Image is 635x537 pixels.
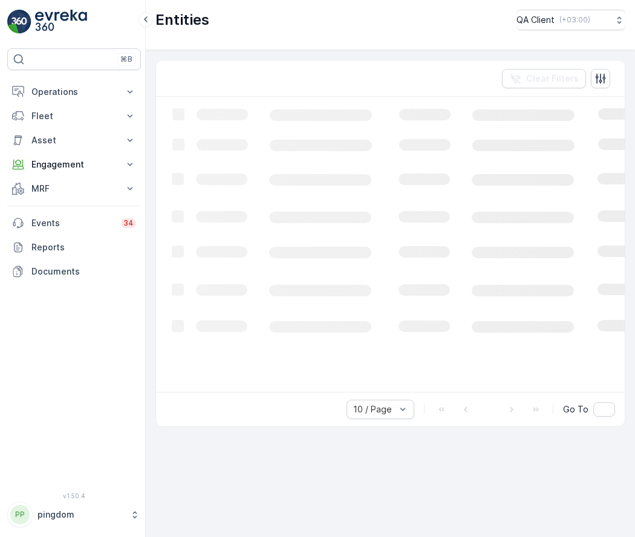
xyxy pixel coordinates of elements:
a: Events34 [7,211,141,235]
p: Clear Filters [526,73,579,85]
button: Asset [7,128,141,152]
img: logo_light-DOdMpM7g.png [35,10,87,34]
p: ⌘B [120,54,132,64]
p: MRF [31,183,117,195]
span: Go To [563,403,588,415]
p: Documents [31,265,136,278]
button: QA Client(+03:00) [516,10,625,30]
p: Reports [31,241,136,253]
button: MRF [7,177,141,201]
p: Asset [31,134,117,146]
img: logo [7,10,31,34]
p: ( +03:00 ) [559,15,590,25]
button: Operations [7,80,141,104]
p: QA Client [516,14,555,26]
button: Engagement [7,152,141,177]
a: Documents [7,259,141,284]
p: Entities [155,10,209,30]
div: PP [10,505,30,524]
button: Fleet [7,104,141,128]
p: pingdom [37,509,124,521]
button: PPpingdom [7,502,141,527]
a: Reports [7,235,141,259]
span: v 1.50.4 [7,492,141,500]
p: Fleet [31,110,117,122]
p: Engagement [31,158,117,171]
p: Operations [31,86,117,98]
p: Events [31,217,114,229]
p: 34 [123,218,134,228]
button: Clear Filters [502,69,586,88]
